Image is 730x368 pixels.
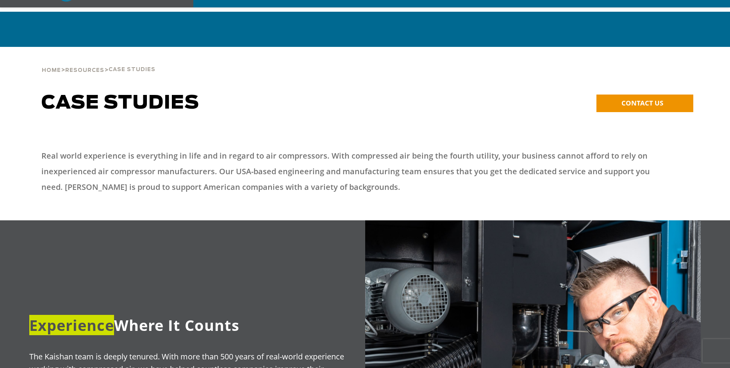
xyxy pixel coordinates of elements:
[596,95,693,112] a: CONTACT US
[42,47,155,77] div: > >
[42,68,61,73] span: Home
[109,67,155,72] span: Case Studies
[42,66,61,73] a: Home
[65,68,104,73] span: Resources
[29,315,239,335] span: Where It Counts
[41,94,199,113] span: Case Studies
[41,148,662,195] p: Real world experience is everything in life and in regard to air compressors. With compressed air...
[621,98,663,107] span: CONTACT US
[29,315,114,335] span: Experience
[65,66,104,73] a: Resources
